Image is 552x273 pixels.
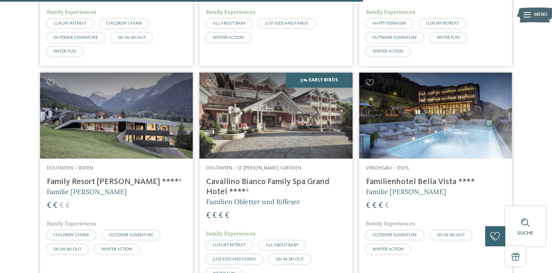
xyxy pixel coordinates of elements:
[366,220,415,227] span: Family Experiences
[53,49,76,53] span: WATER FUN
[206,177,345,197] h4: Cavallino Bianco Family Spa Grand Hotel ****ˢ
[366,177,505,187] h4: Familienhotel Bella Vista ****
[373,35,417,40] span: OUTDOOR ADVENTURE
[206,8,255,15] span: Family Experiences
[213,257,256,261] span: JUST KIDS AND FAMILY
[53,202,58,210] span: €
[266,243,298,247] span: ALL ABOUT BABY
[66,202,70,210] span: €
[47,166,93,171] span: Dolomiten – Sexten
[517,230,533,236] span: Suche
[40,73,193,159] img: Family Resort Rainer ****ˢ
[426,21,459,25] span: LUXURY RETREAT
[359,73,512,159] img: Familienhotels gesucht? Hier findet ihr die besten!
[206,212,211,220] span: €
[385,202,389,210] span: €
[199,73,352,159] img: Family Spa Grand Hotel Cavallino Bianco ****ˢ
[225,212,229,220] span: €
[118,35,146,40] span: SKI-IN SKI-OUT
[206,166,301,171] span: Dolomiten – St. [PERSON_NAME] /Gröden
[265,21,308,25] span: JUST KIDS AND FAMILY
[47,202,51,210] span: €
[47,187,127,196] span: Familie [PERSON_NAME]
[276,257,304,261] span: SKI-IN SKI-OUT
[53,35,98,40] span: OUTDOOR ADVENTURE
[47,8,96,15] span: Family Experiences
[213,243,246,247] span: LUXURY RETREAT
[366,187,446,196] span: Familie [PERSON_NAME]
[373,233,417,237] span: OUTDOOR ADVENTURE
[378,202,383,210] span: €
[366,202,371,210] span: €
[47,177,186,187] h4: Family Resort [PERSON_NAME] ****ˢ
[47,220,96,227] span: Family Experiences
[101,247,132,251] span: WINTER ACTION
[53,233,89,237] span: CHILDREN’S FARM
[219,212,223,220] span: €
[437,35,459,40] span: WATER FUN
[212,212,217,220] span: €
[53,21,86,25] span: LUXURY RETREAT
[437,233,465,237] span: SKI-IN SKI-OUT
[373,49,403,53] span: WINTER ACTION
[206,230,255,237] span: Family Experiences
[206,197,300,206] span: Familien Obletter und Riffeser
[106,21,142,25] span: CHILDREN’S FARM
[53,247,81,251] span: SKI-IN SKI-OUT
[109,233,153,237] span: OUTDOOR ADVENTURE
[373,21,406,25] span: HAPPY TEENAGER
[372,202,377,210] span: €
[366,166,408,171] span: Vinschgau – Stilfs
[213,21,245,25] span: ALL ABOUT BABY
[213,35,244,40] span: WINTER ACTION
[59,202,64,210] span: €
[373,247,403,251] span: WINTER ACTION
[366,8,415,15] span: Family Experiences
